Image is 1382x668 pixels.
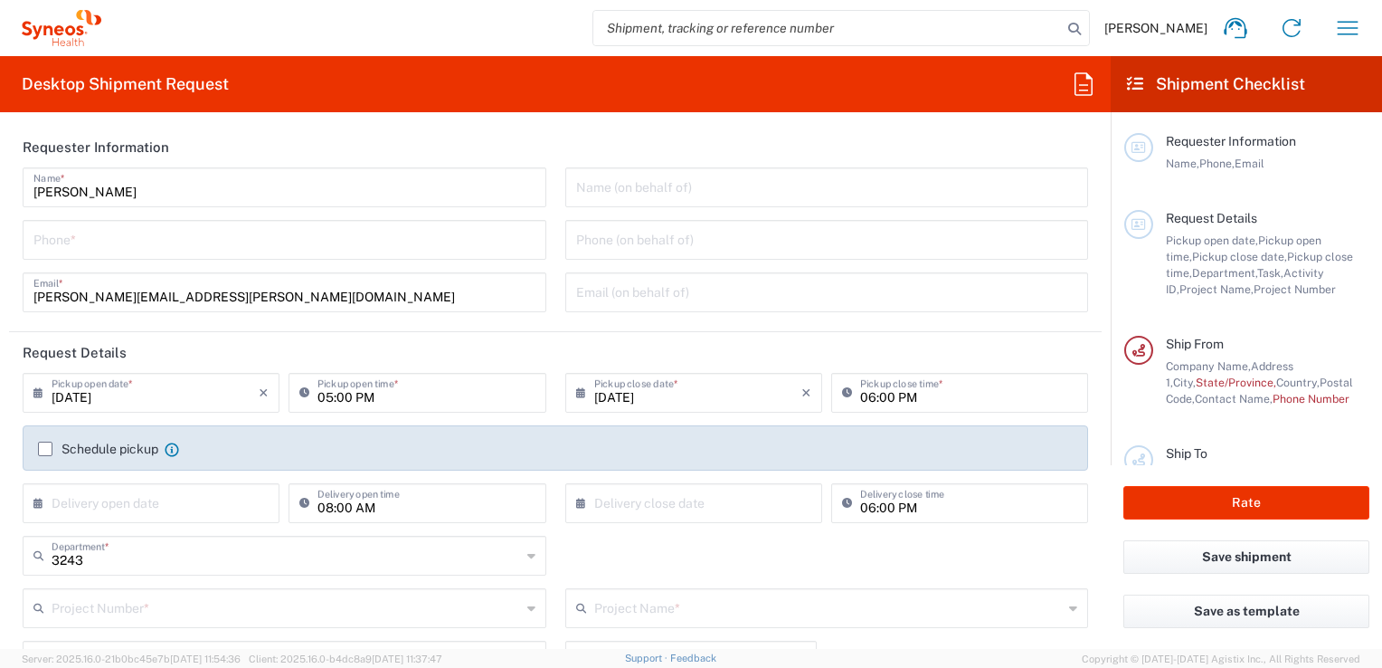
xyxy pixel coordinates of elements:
[1166,157,1199,170] span: Name,
[22,654,241,664] span: Server: 2025.16.0-21b0bc45e7b
[593,11,1062,45] input: Shipment, tracking or reference number
[1127,73,1305,95] h2: Shipment Checklist
[1179,282,1254,296] span: Project Name,
[1254,282,1336,296] span: Project Number
[1273,392,1349,406] span: Phone Number
[1199,157,1235,170] span: Phone,
[1192,250,1287,263] span: Pickup close date,
[1235,157,1264,170] span: Email
[1276,376,1320,389] span: Country,
[372,654,442,664] span: [DATE] 11:37:47
[1166,211,1257,225] span: Request Details
[1123,486,1369,520] button: Rate
[170,654,241,664] span: [DATE] 11:54:36
[259,378,269,407] i: ×
[1195,392,1273,406] span: Contact Name,
[22,73,229,95] h2: Desktop Shipment Request
[249,654,442,664] span: Client: 2025.16.0-b4dc8a9
[625,653,670,663] a: Support
[1192,266,1257,280] span: Department,
[23,344,127,362] h2: Request Details
[1123,540,1369,574] button: Save shipment
[1196,376,1276,389] span: State/Province,
[1104,20,1207,36] span: [PERSON_NAME]
[1257,266,1283,280] span: Task,
[1166,337,1224,351] span: Ship From
[1166,234,1258,247] span: Pickup open date,
[1166,446,1207,461] span: Ship To
[801,378,811,407] i: ×
[1173,376,1196,389] span: City,
[23,138,169,157] h2: Requester Information
[670,653,716,663] a: Feedback
[1166,134,1296,148] span: Requester Information
[38,442,158,456] label: Schedule pickup
[1123,595,1369,628] button: Save as template
[1082,651,1360,667] span: Copyright © [DATE]-[DATE] Agistix Inc., All Rights Reserved
[1166,359,1251,373] span: Company Name,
